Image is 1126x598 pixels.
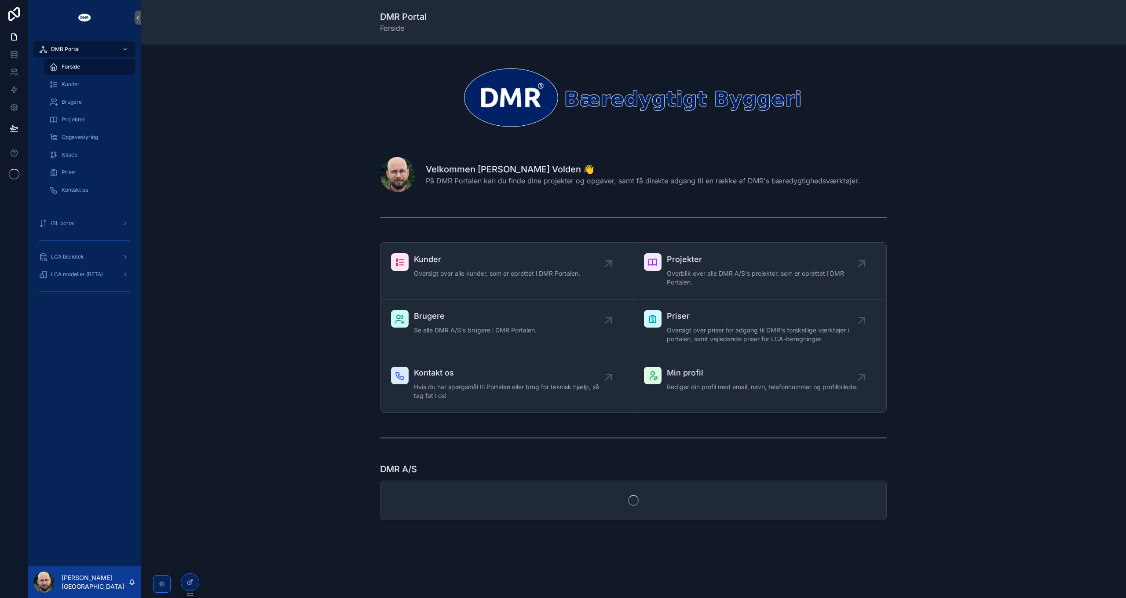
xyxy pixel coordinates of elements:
[33,266,135,282] a: LCA modeller (BETA)
[62,573,128,591] p: [PERSON_NAME] [GEOGRAPHIC_DATA]
[44,129,135,145] a: Opgavestyring
[33,41,135,57] a: DMR Portal
[667,269,862,287] span: Overblik over alle DMR A/S's projekter, som er oprettet i DMR Portalen.
[33,249,135,265] a: LCA bibliotek
[28,35,141,310] div: scrollable content
[667,383,858,391] span: Rediger din profil med email, navn, telefonnummer og profilbillede.
[62,134,98,141] span: Opgavestyring
[426,175,860,186] span: På DMR Portalen kan du finde dine projekter og opgaver, samt få direkte adgang til en række af DM...
[380,243,633,299] a: KunderOversigt over alle kunder, som er oprettet i DMR Portalen.
[51,220,75,227] span: iBL portal
[380,23,427,33] span: Forside
[62,151,77,158] span: Issues
[414,253,580,266] span: Kunder
[414,326,537,335] span: Se alle DMR A/S's brugere i DMR Portalen.
[380,11,427,23] h1: DMR Portal
[44,182,135,198] a: Kontakt os
[667,367,858,379] span: Min profil
[44,77,135,92] a: Kunder
[33,215,135,231] a: iBL portal
[414,310,537,322] span: Brugere
[62,63,80,70] span: Forside
[667,326,862,343] span: Oversigt over priser for adgang til DMR's forskellige værktøjer i portalen, samt vejledende prise...
[380,299,633,356] a: BrugereSe alle DMR A/S's brugere i DMR Portalen.
[62,116,85,123] span: Projekter
[426,163,860,175] h1: Velkommen [PERSON_NAME] Volden 👋
[44,147,135,163] a: Issues
[414,269,580,278] span: Oversigt over alle kunder, som er oprettet i DMR Portalen.
[62,98,82,106] span: Brugere
[44,112,135,128] a: Projekter
[44,59,135,75] a: Forside
[667,253,862,266] span: Projekter
[633,299,886,356] a: PriserOversigt over priser for adgang til DMR's forskellige værktøjer i portalen, samt vejledende...
[44,164,135,180] a: Priser
[414,383,608,400] span: Hvis du har spørgsmål til Portalen eller brug for teknisk hjælp, så tag fat i os!
[380,356,633,412] a: Kontakt osHvis du har spørgsmål til Portalen eller brug for teknisk hjælp, så tag fat i os!
[51,46,80,53] span: DMR Portal
[62,81,80,88] span: Kunder
[62,169,77,176] span: Priser
[633,243,886,299] a: ProjekterOverblik over alle DMR A/S's projekter, som er oprettet i DMR Portalen.
[51,271,103,278] span: LCA modeller (BETA)
[51,253,84,260] span: LCA bibliotek
[62,186,88,193] span: Kontakt os
[77,11,91,25] img: App logo
[414,367,608,379] span: Kontakt os
[667,310,862,322] span: Priser
[633,356,886,412] a: Min profilRediger din profil med email, navn, telefonnummer og profilbillede.
[380,66,887,129] img: 30475-dmr_logo_baeredygtigt-byggeri_space-arround---noloco---narrow---transparrent---white-DMR.png
[380,463,417,475] h1: DMR A/S
[44,94,135,110] a: Brugere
